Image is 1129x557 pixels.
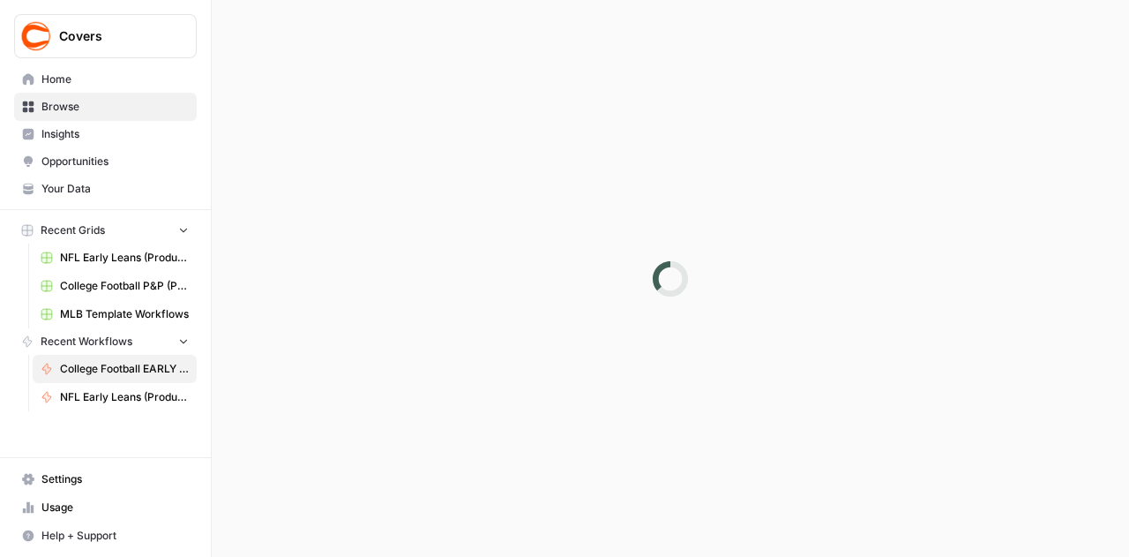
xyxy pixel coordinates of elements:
[14,93,197,121] a: Browse
[41,500,189,516] span: Usage
[33,244,197,272] a: NFL Early Leans (Production) Grid (1)
[14,175,197,203] a: Your Data
[60,361,189,377] span: College Football EARLY LEANS (Production)
[14,217,197,244] button: Recent Grids
[14,522,197,550] button: Help + Support
[14,493,197,522] a: Usage
[41,334,132,350] span: Recent Workflows
[14,465,197,493] a: Settings
[14,120,197,148] a: Insights
[33,355,197,383] a: College Football EARLY LEANS (Production)
[33,383,197,411] a: NFL Early Leans (Production)
[59,27,166,45] span: Covers
[60,278,189,294] span: College Football P&P (Production) Grid
[41,99,189,115] span: Browse
[60,306,189,322] span: MLB Template Workflows
[14,14,197,58] button: Workspace: Covers
[33,300,197,328] a: MLB Template Workflows
[60,389,189,405] span: NFL Early Leans (Production)
[41,181,189,197] span: Your Data
[14,328,197,355] button: Recent Workflows
[14,65,197,94] a: Home
[41,471,189,487] span: Settings
[41,222,105,238] span: Recent Grids
[41,528,189,544] span: Help + Support
[41,154,189,169] span: Opportunities
[41,126,189,142] span: Insights
[41,72,189,87] span: Home
[20,20,52,52] img: Covers Logo
[33,272,197,300] a: College Football P&P (Production) Grid
[14,147,197,176] a: Opportunities
[60,250,189,266] span: NFL Early Leans (Production) Grid (1)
